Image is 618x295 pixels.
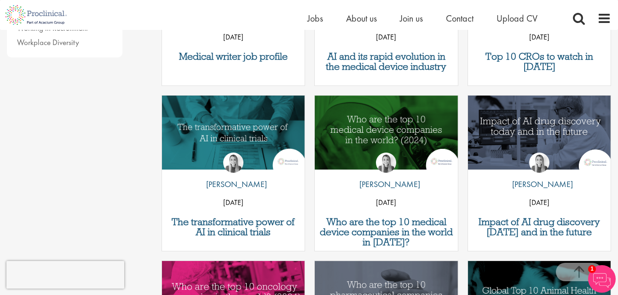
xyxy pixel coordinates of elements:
[468,30,611,44] p: [DATE]
[199,153,267,196] a: Hannah Burke [PERSON_NAME]
[400,12,423,24] a: Join us
[588,265,616,293] img: Chatbot
[473,217,606,237] a: Impact of AI drug discovery [DATE] and in the future
[223,153,243,173] img: Hannah Burke
[319,217,453,247] a: Who are the top 10 medical device companies in the world in [DATE]?
[307,12,323,24] a: Jobs
[315,196,457,210] p: [DATE]
[162,96,305,170] img: The Transformative Power of AI in Clinical Trials | Proclinical
[473,51,606,72] a: Top 10 CROs to watch in [DATE]
[588,265,596,273] span: 1
[468,96,611,177] a: Link to a post
[376,153,396,173] img: Hannah Burke
[446,12,474,24] a: Contact
[352,177,420,191] p: [PERSON_NAME]
[346,12,377,24] a: About us
[162,96,305,177] a: Link to a post
[6,261,124,289] iframe: reCAPTCHA
[468,96,611,170] img: AI in drug discovery
[497,12,537,24] a: Upload CV
[167,51,300,62] a: Medical writer job profile
[199,177,267,191] p: [PERSON_NAME]
[505,153,573,196] a: Hannah Burke [PERSON_NAME]
[162,30,305,44] p: [DATE]
[162,196,305,210] p: [DATE]
[468,196,611,210] p: [DATE]
[505,177,573,191] p: [PERSON_NAME]
[529,153,549,173] img: Hannah Burke
[319,51,453,72] a: AI and its rapid evolution in the medical device industry
[17,37,79,47] a: Workplace Diversity
[315,96,457,177] a: Link to a post
[315,30,457,44] p: [DATE]
[315,96,457,170] img: Top 10 Medical Device Companies 2024
[167,217,300,237] a: The transformative power of AI in clinical trials
[352,153,420,196] a: Hannah Burke [PERSON_NAME]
